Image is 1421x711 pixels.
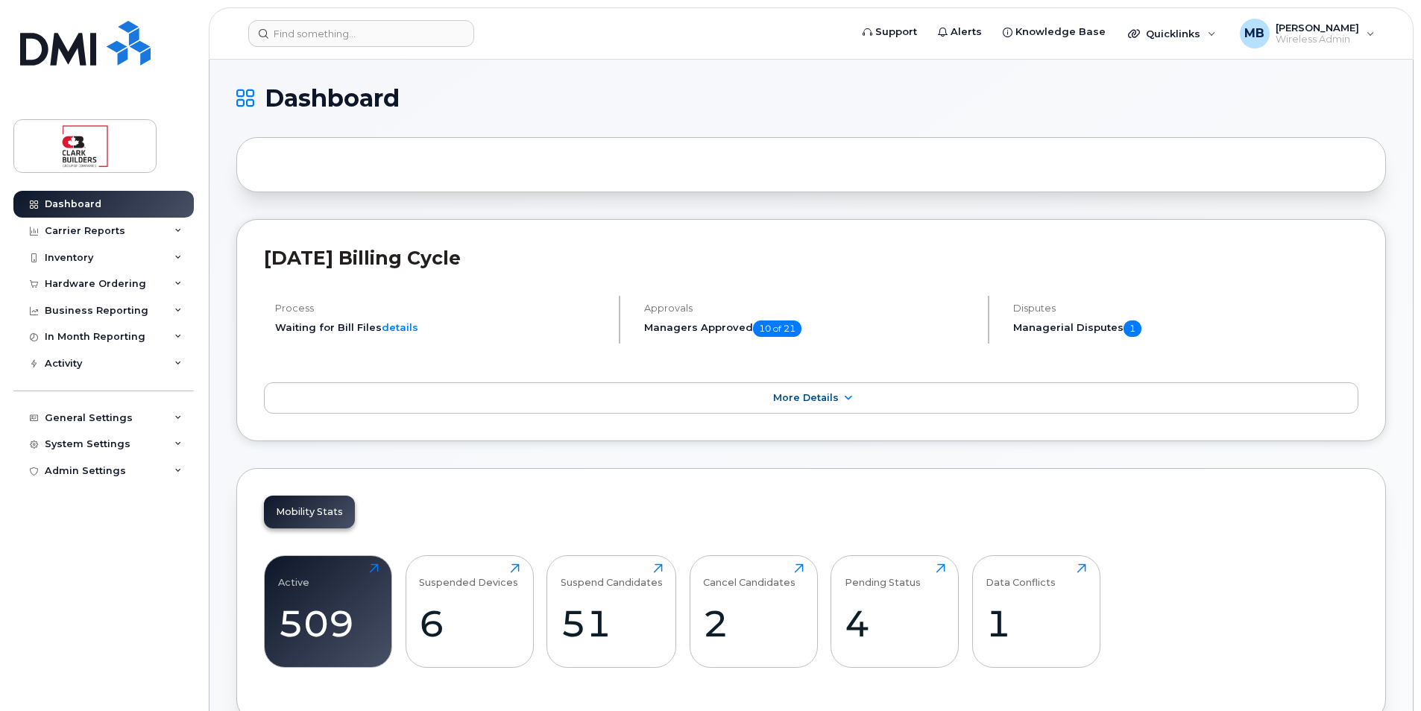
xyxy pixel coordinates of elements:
div: 1 [986,601,1086,645]
h4: Approvals [644,303,975,314]
a: Active509 [278,563,379,659]
span: 10 of 21 [753,320,801,337]
h2: [DATE] Billing Cycle [264,247,1358,269]
a: Cancel Candidates2 [703,563,804,659]
div: Cancel Candidates [703,563,795,588]
div: 509 [278,601,379,645]
span: More Details [773,392,839,403]
li: Waiting for Bill Files [275,320,606,335]
h5: Managerial Disputes [1013,320,1358,337]
a: Suspend Candidates51 [561,563,663,659]
h4: Disputes [1013,303,1358,314]
div: Data Conflicts [986,563,1056,588]
div: 4 [845,601,945,645]
h5: Managers Approved [644,320,975,337]
h4: Process [275,303,606,314]
a: Data Conflicts1 [986,563,1086,659]
a: Pending Status4 [845,563,945,659]
span: 1 [1124,320,1141,337]
div: 6 [419,601,520,645]
div: 2 [703,601,804,645]
div: Pending Status [845,563,921,588]
div: 51 [561,601,663,645]
a: Suspended Devices6 [419,563,520,659]
iframe: Messenger Launcher [1356,646,1410,700]
div: Suspend Candidates [561,563,663,588]
span: Dashboard [265,87,400,110]
a: details [382,321,418,333]
div: Active [278,563,309,588]
div: Suspended Devices [419,563,518,588]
